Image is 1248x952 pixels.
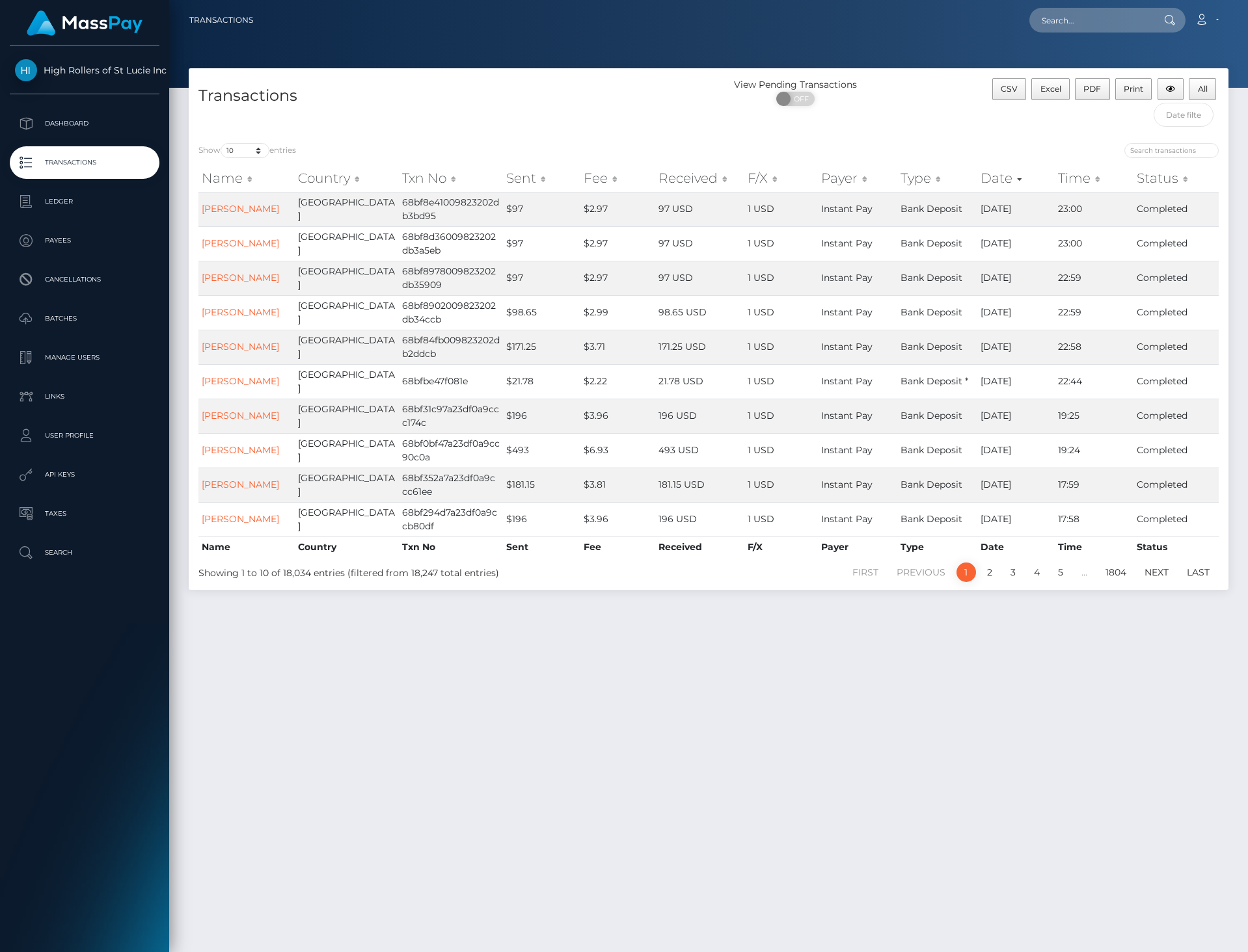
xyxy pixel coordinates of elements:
th: Txn No [399,536,503,557]
td: 171.25 USD [655,330,744,364]
td: Bank Deposit * [897,364,977,399]
td: $2.22 [580,364,655,399]
td: 68bf294d7a23df0a9ccb80df [399,502,503,536]
p: Cancellations [15,270,154,289]
td: 1 USD [744,261,818,295]
th: Type: activate to sort column ascending [897,165,977,191]
span: OFF [783,92,816,106]
th: Payer: activate to sort column ascending [818,165,898,191]
a: [PERSON_NAME] [202,444,279,456]
td: [GEOGRAPHIC_DATA] [295,468,399,502]
p: Transactions [15,153,154,172]
th: Name: activate to sort column ascending [198,165,295,191]
th: Sent: activate to sort column ascending [503,165,580,191]
a: 2 [980,562,999,582]
span: High Rollers of St Lucie Inc [10,64,159,76]
p: Dashboard [15,114,154,133]
td: Completed [1133,295,1219,330]
p: Search [15,543,154,562]
td: Bank Deposit [897,399,977,433]
td: 17:58 [1055,502,1133,536]
td: Bank Deposit [897,192,977,226]
td: $181.15 [503,468,580,502]
a: Transactions [189,7,253,34]
a: 3 [1003,562,1023,582]
td: 1 USD [744,399,818,433]
p: Links [15,387,154,406]
td: 21.78 USD [655,364,744,399]
span: All [1198,84,1208,94]
td: 68bf84fb009823202db2ddcb [399,330,503,364]
td: 1 USD [744,502,818,536]
td: $493 [503,433,580,468]
td: Bank Deposit [897,433,977,468]
td: $171.25 [503,330,580,364]
td: $3.96 [580,399,655,433]
a: Taxes [10,497,159,530]
td: $3.96 [580,502,655,536]
a: Next [1137,562,1176,582]
a: 4 [1027,562,1047,582]
td: $196 [503,502,580,536]
td: 181.15 USD [655,468,744,502]
td: 196 USD [655,399,744,433]
td: 68bf0bf47a23df0a9cc90c0a [399,433,503,468]
td: 97 USD [655,192,744,226]
td: [GEOGRAPHIC_DATA] [295,433,399,468]
a: [PERSON_NAME] [202,479,279,490]
h4: Transactions [198,85,699,107]
p: Taxes [15,504,154,523]
p: Ledger [15,192,154,211]
span: Instant Pay [821,272,873,284]
td: [GEOGRAPHIC_DATA] [295,364,399,399]
th: Status [1133,536,1219,557]
button: Excel [1031,78,1070,100]
span: Instant Pay [821,306,873,318]
th: Received [655,536,744,557]
td: Bank Deposit [897,330,977,364]
td: 22:59 [1055,295,1133,330]
button: PDF [1075,78,1110,100]
th: Fee: activate to sort column ascending [580,165,655,191]
input: Search transactions [1124,143,1219,158]
td: [GEOGRAPHIC_DATA] [295,261,399,295]
td: [DATE] [977,433,1055,468]
a: API Keys [10,458,159,491]
a: [PERSON_NAME] [202,410,279,421]
p: API Keys [15,465,154,484]
td: [DATE] [977,364,1055,399]
td: 196 USD [655,502,744,536]
a: [PERSON_NAME] [202,237,279,249]
div: View Pending Transactions [709,78,882,92]
td: $3.81 [580,468,655,502]
td: 98.65 USD [655,295,744,330]
div: Showing 1 to 10 of 18,034 entries (filtered from 18,247 total entries) [198,561,612,580]
a: Search [10,536,159,569]
td: $196 [503,399,580,433]
label: Show entries [198,143,296,158]
th: Sent [503,536,580,557]
th: F/X: activate to sort column ascending [744,165,818,191]
td: [GEOGRAPHIC_DATA] [295,226,399,261]
td: $2.97 [580,192,655,226]
button: CSV [992,78,1027,100]
span: Instant Pay [821,479,873,490]
td: [DATE] [977,502,1055,536]
td: Completed [1133,330,1219,364]
td: 1 USD [744,433,818,468]
td: 17:59 [1055,468,1133,502]
img: MassPay Logo [27,10,142,36]
td: 19:25 [1055,399,1133,433]
a: 1804 [1098,562,1133,582]
img: High Rollers of St Lucie Inc [15,59,37,81]
select: Showentries [221,143,269,158]
input: Search... [1029,8,1152,33]
span: Instant Pay [821,410,873,421]
span: Excel [1040,84,1061,94]
th: F/X [744,536,818,557]
button: Column visibility [1158,78,1184,100]
th: Payer [818,536,898,557]
td: 68bf352a7a23df0a9ccc61ee [399,468,503,502]
td: Completed [1133,364,1219,399]
td: 68bf31c97a23df0a9ccc174c [399,399,503,433]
